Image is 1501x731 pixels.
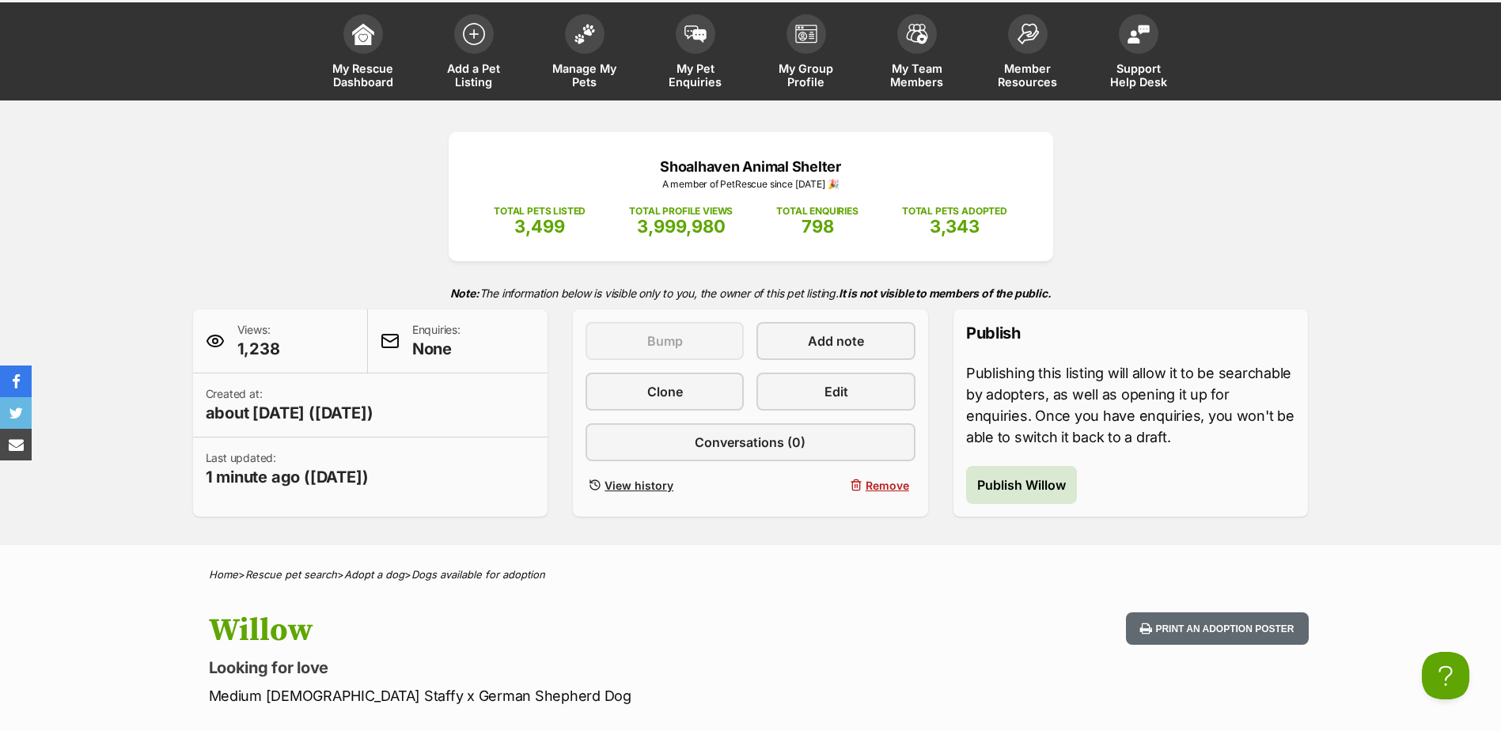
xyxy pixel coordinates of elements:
p: TOTAL ENQUIRIES [776,204,858,218]
p: TOTAL PETS ADOPTED [902,204,1007,218]
a: Conversations (0) [586,423,915,461]
p: Views: [237,322,280,360]
a: View history [586,474,744,497]
a: Add note [756,322,915,360]
span: Edit [824,382,848,401]
span: None [412,338,461,360]
button: Bump [586,322,744,360]
img: manage-my-pets-icon-02211641906a0b7f246fdf0571729dbe1e7629f14944591b6c1af311fb30b64b.svg [574,24,596,44]
img: pet-enquiries-icon-7e3ad2cf08bfb03b45e93fb7055b45f3efa6380592205ae92323e6603595dc1f.svg [684,25,707,43]
a: Dogs available for adoption [411,568,545,581]
p: Enquiries: [412,322,461,360]
a: Manage My Pets [529,6,640,100]
span: 1,238 [237,338,280,360]
a: My Rescue Dashboard [308,6,419,100]
span: 3,343 [930,216,980,237]
button: Remove [756,474,915,497]
h1: Willow [209,612,878,649]
img: member-resources-icon-8e73f808a243e03378d46382f2149f9095a855e16c252ad45f914b54edf8863c.svg [1017,23,1039,44]
a: My Team Members [862,6,972,100]
img: team-members-icon-5396bd8760b3fe7c0b43da4ab00e1e3bb1a5d9ba89233759b79545d2d3fc5d0d.svg [906,24,928,44]
a: Adopt a dog [344,568,404,581]
iframe: Help Scout Beacon - Open [1422,652,1469,699]
span: 3,999,980 [637,216,726,237]
p: Publishing this listing will allow it to be searchable by adopters, as well as opening it up for ... [966,362,1296,448]
span: My Rescue Dashboard [328,62,399,89]
img: add-pet-listing-icon-0afa8454b4691262ce3f59096e99ab1cd57d4a30225e0717b998d2c9b9846f56.svg [463,23,485,45]
p: Last updated: [206,450,369,488]
p: A member of PetRescue since [DATE] 🎉 [472,177,1029,191]
a: Home [209,568,238,581]
span: about [DATE] ([DATE]) [206,402,373,424]
a: Add a Pet Listing [419,6,529,100]
span: 3,499 [514,216,565,237]
span: Bump [647,331,683,350]
a: Member Resources [972,6,1083,100]
img: help-desk-icon-fdf02630f3aa405de69fd3d07c3f3aa587a6932b1a1747fa1d2bba05be0121f9.svg [1128,25,1150,44]
button: Publish Willow [966,466,1077,504]
a: Edit [756,373,915,411]
span: 1 minute ago ([DATE]) [206,466,369,488]
a: My Pet Enquiries [640,6,751,100]
span: Add note [808,331,864,350]
span: Manage My Pets [549,62,620,89]
span: Clone [647,382,683,401]
span: 798 [802,216,834,237]
a: Clone [586,373,744,411]
div: > > > [169,569,1332,581]
button: Print an adoption poster [1126,612,1308,645]
strong: Note: [450,286,479,300]
p: TOTAL PROFILE VIEWS [629,204,733,218]
a: My Group Profile [751,6,862,100]
p: Publish [966,322,1296,344]
span: Support Help Desk [1103,62,1174,89]
p: Created at: [206,386,373,424]
img: group-profile-icon-3fa3cf56718a62981997c0bc7e787c4b2cf8bcc04b72c1350f741eb67cf2f40e.svg [795,25,817,44]
p: Medium [DEMOGRAPHIC_DATA] Staffy x German Shepherd Dog [209,685,878,706]
span: Add a Pet Listing [438,62,510,89]
img: dashboard-icon-eb2f2d2d3e046f16d808141f083e7271f6b2e854fb5c12c21221c1fb7104beca.svg [352,23,374,45]
p: The information below is visible only to you, the owner of this pet listing. [193,277,1309,309]
span: My Group Profile [771,62,842,89]
p: Shoalhaven Animal Shelter [472,156,1029,177]
span: Publish Willow [977,475,1066,494]
p: Looking for love [209,657,878,679]
strong: It is not visible to members of the public. [839,286,1052,300]
span: Member Resources [992,62,1063,89]
span: View history [605,477,673,494]
a: Rescue pet search [245,568,337,581]
span: Remove [866,477,909,494]
p: TOTAL PETS LISTED [494,204,586,218]
span: My Team Members [881,62,953,89]
a: Support Help Desk [1083,6,1194,100]
span: My Pet Enquiries [660,62,731,89]
span: Conversations (0) [695,433,805,452]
